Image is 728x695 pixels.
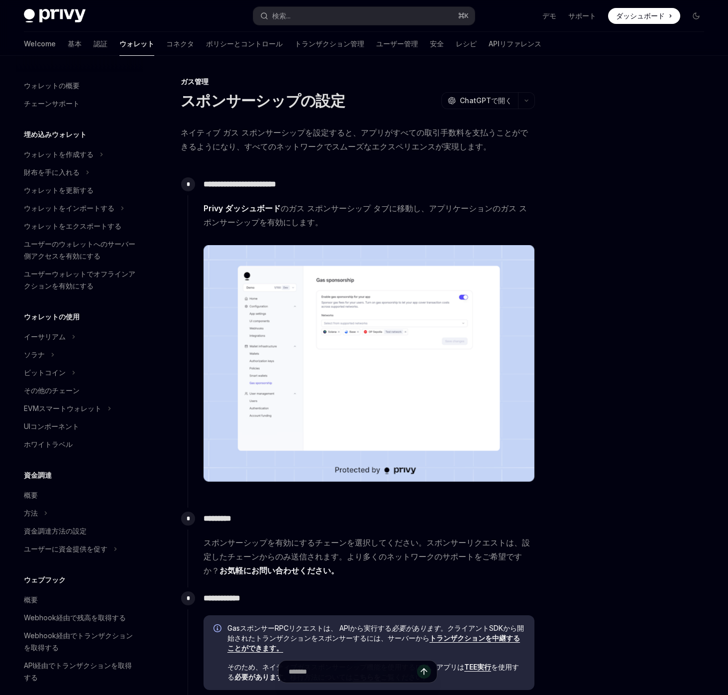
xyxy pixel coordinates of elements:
font: ユーザーに資金提供を促す [24,545,107,553]
font: 概要 [24,491,38,499]
a: ウォレット [119,32,154,56]
a: ウォレットをエクスポートする [16,217,143,235]
button: 切り替え方法セクション [16,504,143,522]
a: お気軽にお問い合わせください。 [219,565,339,576]
font: コネクタ [166,39,194,48]
a: Privy ダッシュボード [204,203,281,214]
a: ホワイトラベル [16,435,143,453]
a: 認証 [94,32,107,56]
font: 方法 [24,509,38,517]
font: ガス管理 [181,77,208,86]
button: ChatGPTで開く [441,92,518,109]
a: APIリファレンス [489,32,541,56]
a: Webhook経由で残高を取得する [16,609,143,627]
font: 必要があります [392,624,440,632]
a: ユーザーウォレットでオフラインアクションを有効にする [16,265,143,295]
font: API経由でトランザクションを取得する [24,661,132,682]
font: APIリファレンス [489,39,541,48]
font: ユーザーウォレットでオフラインアクションを有効にする [24,270,135,290]
a: 概要 [16,486,143,504]
a: その他のチェーン [16,382,143,400]
font: ユーザーのウォレットへのサーバー側アクセスを有効にする [24,240,135,260]
a: ユーザー管理 [376,32,418,56]
button: ウォレットセクションの作成を切り替える [16,145,143,163]
button: ダークモードを切り替える [688,8,704,24]
font: チェーンサポート [24,99,80,108]
a: UIコンポーネント [16,417,143,435]
font: サーバーから [388,634,429,642]
button: メッセージを送信 [417,665,431,679]
font: ビットコイン [24,368,66,377]
a: 基本 [68,32,82,56]
a: 概要 [16,591,143,609]
font: 資金調達方法の設定 [24,527,87,535]
a: API経由でトランザクションを取得する [16,657,143,687]
font: 認証 [94,39,107,48]
a: トランザクションを中継することができます。 [227,634,520,653]
font: ⌘ [458,12,464,19]
input: 質問する... [289,661,417,683]
a: ウォレットの概要 [16,77,143,95]
font: GasスポンサーRPCリクエストは、 APIから実行する [227,624,392,632]
button: ウォレットセクションのインポートを切り替える [16,199,143,217]
font: ウェブフック [24,575,66,584]
font: EVMスマートウォレット [24,404,102,413]
font: ネイティブ ガス スポンサーシップを設定すると、アプリがすべての取引手数料を支払うことができるようになり、すべてのネットワークでスムーズなエクスペリエンスが実現します。 [181,128,528,151]
a: Welcome [24,32,56,56]
font: トランザクション管理 [295,39,364,48]
font: サポート [568,11,596,20]
font: ChatGPTで開く [460,96,512,105]
img: ダークロゴ [24,9,86,23]
button: Solanaセクションを切り替える [16,346,143,364]
a: ポリシーとコントロール [206,32,283,56]
font: ウォレットをインポートする [24,204,114,212]
a: ウォレットを更新する [16,181,143,199]
img: 画像/ガススポンサーシップ.png [204,245,534,482]
font: のガス スポンサーシップ タブに移動し [281,203,421,213]
a: ユーザーのウォレットへのサーバー側アクセスを有効にする [16,235,143,265]
font: 財布を手に入れる [24,168,80,176]
font: ウォレットをエクスポートする [24,222,121,230]
font: 資金調達 [24,471,52,479]
font: ウォレットの使用 [24,312,80,321]
button: ビットコインセクションを切り替える [16,364,143,382]
a: ダッシュボード [608,8,680,24]
a: サポート [568,11,596,21]
font: UIコンポーネント [24,422,79,430]
font: K [464,12,469,19]
font: Privy ダッシュボード [204,203,281,213]
font: 検索... [272,11,291,20]
a: コネクタ [166,32,194,56]
svg: 情報 [213,624,223,634]
font: ユーザー管理 [376,39,418,48]
a: トランザクション管理 [295,32,364,56]
font: お気軽にお問い合わせください。 [219,565,339,575]
font: デモ [542,11,556,20]
font: 安全 [430,39,444,48]
button: ウォレットセクションの切り替え [16,163,143,181]
font: Webhook経由でトランザクションを取得する [24,631,133,652]
font: 概要 [24,595,38,604]
a: Webhook経由でトランザクションを取得する [16,627,143,657]
a: チェーンサポート [16,95,143,113]
button: EVMスマートウォレットセクションを切り替える [16,400,143,417]
font: その他のチェーン [24,386,80,395]
a: 安全 [430,32,444,56]
font: イーサリアム [24,332,66,341]
font: スポンサーシップの設定 [181,92,345,110]
font: ポリシーとコントロール [206,39,283,48]
font: レシピ [456,39,477,48]
button: ユーザーに資金提供を促すセクションを切り替える [16,540,143,558]
font: 基本 [68,39,82,48]
font: ソラナ [24,350,45,359]
font: ウォレット [119,39,154,48]
a: レシピ [456,32,477,56]
a: 資金調達方法の設定 [16,522,143,540]
button: Ethereumセクションを切り替える [16,328,143,346]
font: ウォレットの概要 [24,81,80,90]
button: 検索を開く [253,7,475,25]
font: ウォレットを作成する [24,150,94,158]
font: Webhook経由で残高を取得する [24,613,126,622]
font: スポンサーシップを有効にするチェーンを選択してください。スポンサーリクエストは、設定したチェーンからのみ送信されます。より多くのネットワークのサポートをご希望ですか？ [204,538,530,575]
font: ダッシュボード [616,11,665,20]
